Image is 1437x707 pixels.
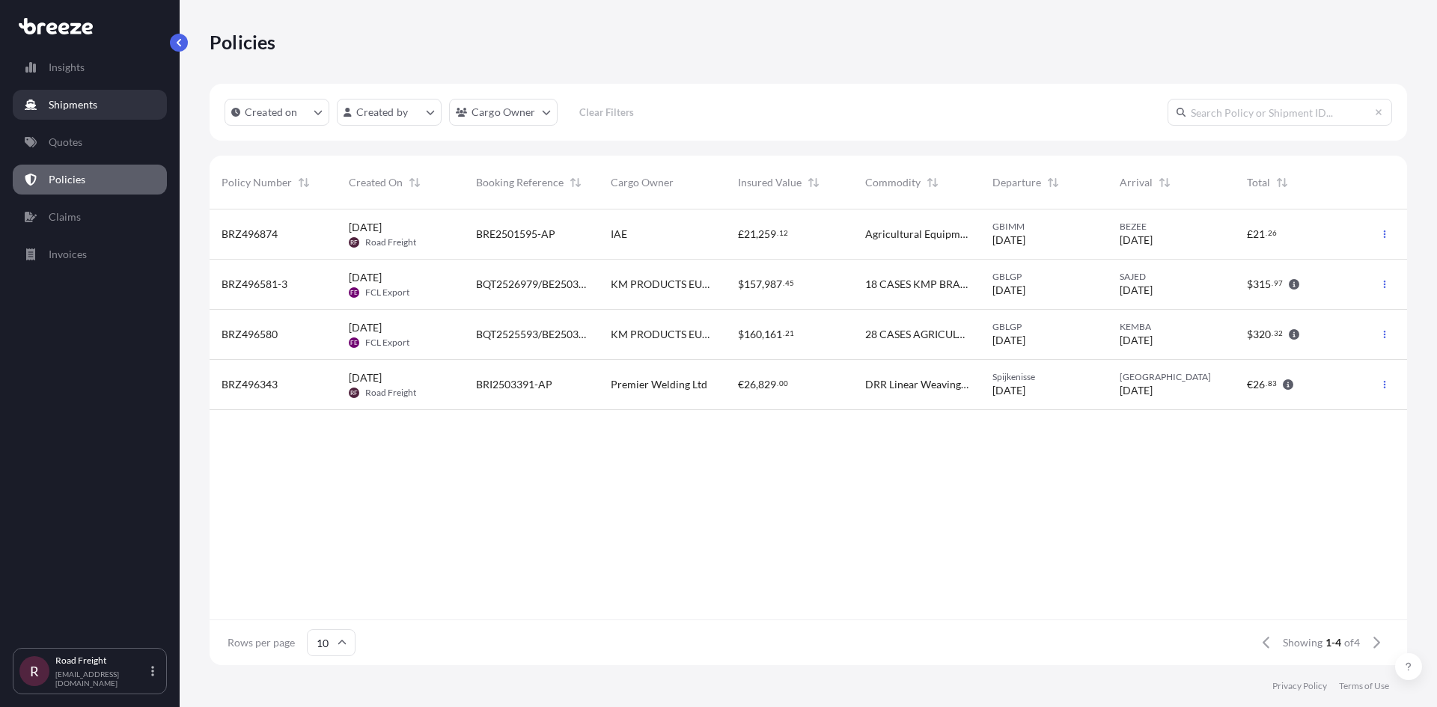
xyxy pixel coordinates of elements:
button: Sort [567,174,585,192]
span: 26 [1253,379,1265,390]
button: Sort [295,174,313,192]
span: FE [350,335,358,350]
span: KEMBA [1120,321,1223,333]
span: GBLGP [992,271,1096,283]
span: € [738,379,744,390]
button: Sort [1156,174,1174,192]
span: Total [1247,175,1270,190]
span: Created On [349,175,403,190]
span: 18 CASES KMP BRAND ENGINE PARTS FOR EARTHMOVING MACHINERY CONTAINER NO BEAU 6360130 SEAL NO MLGB ... [865,277,968,292]
span: [DATE] [1120,283,1153,298]
span: [DATE] [1120,233,1153,248]
p: Cargo Owner [472,105,536,120]
span: BRZ496581-3 [222,277,287,292]
span: . [1266,230,1267,236]
span: 259 [758,229,776,239]
span: € [1247,379,1253,390]
span: Agricultural Equipment [865,227,968,242]
p: Quotes [49,135,82,150]
span: 83 [1268,381,1277,386]
span: DRR Linear Weaving Kit Semi Flex Rail Swivel Magnet Plate [865,377,968,392]
button: Clear Filters [565,100,649,124]
span: [DATE] [349,220,382,235]
span: 21 [1253,229,1265,239]
span: Booking Reference [476,175,564,190]
span: . [777,230,778,236]
span: Premier Welding Ltd [611,377,707,392]
span: GBLGP [992,321,1096,333]
span: Arrival [1120,175,1153,190]
span: BRI2503391-AP [476,377,552,392]
span: FE [350,285,358,300]
span: 157 [744,279,762,290]
p: Insights [49,60,85,75]
span: BRE2501595-AP [476,227,555,242]
span: KM PRODUCTS EUROPE LTD [611,327,714,342]
span: KM PRODUCTS EUROPE LTD [611,277,714,292]
span: . [1272,331,1273,336]
span: 987 [764,279,782,290]
button: createdBy Filter options [337,99,442,126]
span: RF [350,235,358,250]
span: 32 [1274,331,1283,336]
span: Departure [992,175,1041,190]
p: Invoices [49,247,87,262]
span: [GEOGRAPHIC_DATA] [1120,371,1223,383]
span: 160 [744,329,762,340]
span: of 4 [1344,635,1360,650]
span: FCL Export [365,287,409,299]
a: Claims [13,202,167,232]
span: FCL Export [365,337,409,349]
span: Showing [1283,635,1322,650]
button: Sort [924,174,942,192]
span: . [783,281,784,286]
span: BQT2525593/BE2503760 [476,327,587,342]
span: Policy Number [222,175,292,190]
a: Policies [13,165,167,195]
p: Created on [245,105,298,120]
button: Sort [406,174,424,192]
span: 28 CASES AGRICULTURAL TRACTOR PARTS CONTAINER NO TXGU 5496340 SEAL NO MA 8148729 [865,327,968,342]
span: , [756,229,758,239]
span: R [30,664,39,679]
span: Commodity [865,175,921,190]
span: GBIMM [992,221,1096,233]
a: Insights [13,52,167,82]
span: BRZ496874 [222,227,278,242]
span: 26 [1268,230,1277,236]
span: [DATE] [992,383,1025,398]
span: 00 [779,381,788,386]
span: [DATE] [1120,383,1153,398]
span: 21 [744,229,756,239]
button: Sort [1044,174,1062,192]
span: [DATE] [992,283,1025,298]
span: BRZ496343 [222,377,278,392]
p: Clear Filters [579,105,634,120]
span: 45 [785,281,794,286]
span: 26 [744,379,756,390]
span: Cargo Owner [611,175,674,190]
span: 21 [785,331,794,336]
span: £ [1247,229,1253,239]
p: Shipments [49,97,97,112]
span: . [1266,381,1267,386]
a: Quotes [13,127,167,157]
span: Insured Value [738,175,802,190]
span: [DATE] [349,270,382,285]
span: [DATE] [349,320,382,335]
span: RF [350,385,358,400]
span: 320 [1253,329,1271,340]
p: Policies [49,172,85,187]
span: . [1272,281,1273,286]
span: Road Freight [365,236,416,248]
span: [DATE] [992,233,1025,248]
a: Terms of Use [1339,680,1389,692]
p: Policies [210,30,276,54]
p: Road Freight [55,655,148,667]
span: $ [1247,329,1253,340]
span: $ [738,279,744,290]
span: . [777,381,778,386]
span: BQT2526979/BE2503848 [476,277,587,292]
span: 12 [779,230,788,236]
